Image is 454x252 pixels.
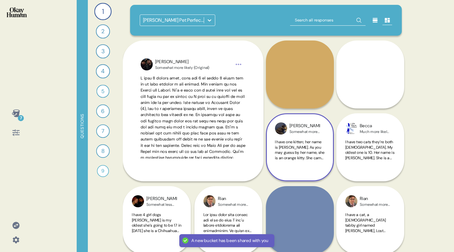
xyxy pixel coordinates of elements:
[289,123,320,129] div: [PERSON_NAME]
[96,144,110,158] div: 8
[360,202,390,207] div: Somewhat more likely (Alternate)
[141,58,153,70] img: profilepic_26657895643855031.jpg
[96,105,110,118] div: 6
[96,64,110,79] div: 4
[360,195,390,202] div: Rian
[203,195,216,207] img: profilepic_8615208938536668.jpg
[155,65,209,70] div: Somewhat more likely (Original)
[289,129,320,134] div: Somewhat more likely (Alternate)
[18,115,24,121] div: 7
[94,3,111,20] div: 1
[360,123,390,129] div: Becca
[96,124,110,138] div: 7
[191,238,268,244] div: A new bucket has been shared with you
[143,17,204,24] div: [PERSON_NAME] Pet Perfect Creative Test
[155,59,209,65] div: [PERSON_NAME]
[96,44,110,59] div: 3
[96,24,110,39] div: 2
[97,85,110,98] div: 5
[97,165,109,177] div: 9
[7,7,27,17] img: okayhuman.3b1b6348.png
[345,195,357,207] img: profilepic_8615208938536668.jpg
[218,195,248,202] div: Rian
[218,202,248,207] div: Somewhat more likely (Alternate)
[275,122,287,134] img: profilepic_9123660124317112.jpg
[345,122,357,134] img: profilepic_8786392081385166.jpg
[290,15,366,26] input: Search all responses
[360,129,390,134] div: Much more likely (Original)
